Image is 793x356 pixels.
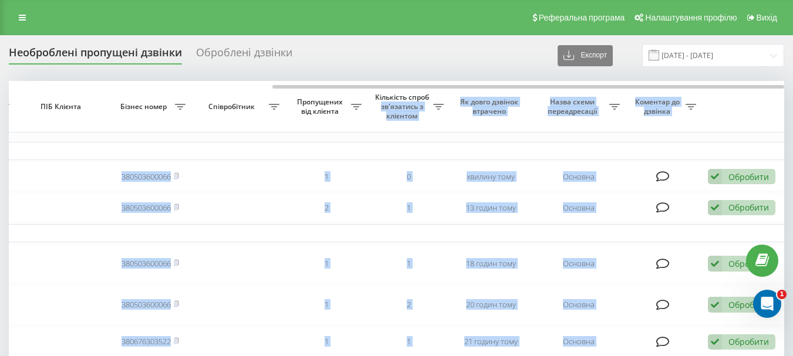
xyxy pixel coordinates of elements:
[196,46,292,65] div: Оброблені дзвінки
[645,13,737,22] span: Налаштування профілю
[367,286,450,324] td: 2
[197,102,269,111] span: Співробітник
[115,102,175,111] span: Бізнес номер
[558,45,613,66] button: Експорт
[777,290,787,299] span: 1
[367,162,450,191] td: 0
[532,194,626,222] td: Основна
[757,13,777,22] span: Вихід
[285,286,367,324] td: 1
[291,97,351,116] span: Пропущених від клієнта
[728,258,769,269] div: Обробити
[285,245,367,283] td: 1
[728,202,769,213] div: Обробити
[728,171,769,182] div: Обробити
[122,336,171,347] a: 380676303522
[122,171,171,182] a: 380503600066
[450,245,532,283] td: 18 годин тому
[728,336,769,347] div: Обробити
[367,245,450,283] td: 1
[450,286,532,324] td: 20 годин тому
[532,245,626,283] td: Основна
[122,258,171,269] a: 380503600066
[538,97,609,116] span: Назва схеми переадресації
[532,286,626,324] td: Основна
[25,102,99,111] span: ПІБ Клієнта
[285,194,367,222] td: 2
[728,299,769,310] div: Обробити
[450,194,532,222] td: 13 годин тому
[539,13,625,22] span: Реферальна програма
[532,162,626,191] td: Основна
[459,97,522,116] span: Як довго дзвінок втрачено
[753,290,781,318] iframe: Intercom live chat
[9,46,182,65] div: Необроблені пропущені дзвінки
[122,202,171,213] a: 380503600066
[367,194,450,222] td: 1
[285,162,367,191] td: 1
[632,97,686,116] span: Коментар до дзвінка
[122,299,171,310] a: 380503600066
[373,93,433,120] span: Кількість спроб зв'язатись з клієнтом
[450,162,532,191] td: хвилину тому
